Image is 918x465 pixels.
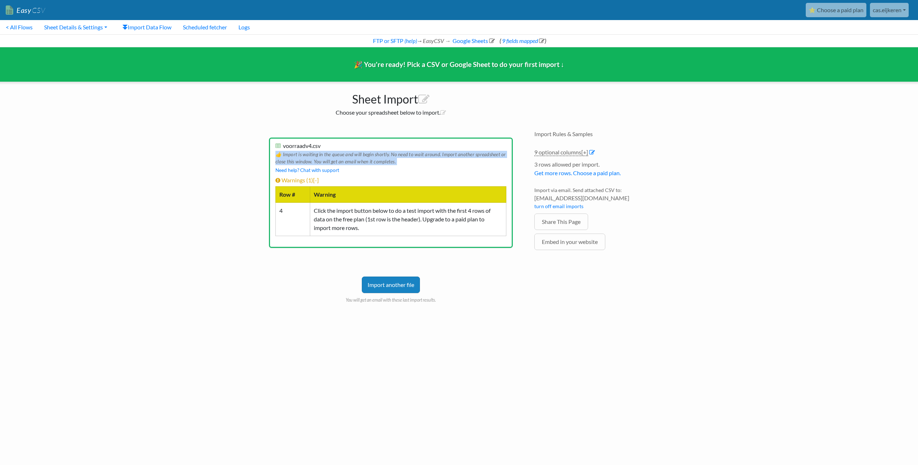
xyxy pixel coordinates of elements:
[534,149,588,156] a: 9 optional columns[+]
[275,149,506,166] div: 👍 Import is waiting in the queue and will begin shortly. No need to wait around. Import another s...
[581,149,588,155] span: [+]
[534,203,583,209] a: turn off email imports
[423,37,451,44] i: EasyCSV →
[534,234,605,250] a: Embed in your website
[177,20,233,34] a: Scheduled fetcher
[534,130,656,137] h4: Import Rules & Samples
[38,20,113,34] a: Sheet Details & Settings
[362,277,420,293] a: Import another file
[501,37,545,44] a: 9 fields mapped
[275,167,339,173] a: Need help? Chat with support
[372,37,403,44] a: FTP or SFTP
[313,177,319,183] span: [-]
[275,177,319,183] a: Warnings (1)[-]
[806,3,866,17] a: ⭐ Choose a paid plan
[310,202,506,236] td: Click the import button below to do a test import with the first 4 rows of data on the free plan ...
[404,38,417,44] a: (help)
[276,186,310,202] th: Row #
[276,202,310,236] td: 4
[262,109,520,116] h2: Choose your spreadsheet below to import.
[534,186,656,214] li: Import via email. Send attached CSV to:
[534,169,621,176] a: Get more rows. Choose a paid plan.
[308,177,311,183] span: 1
[534,214,588,230] a: Share This Page
[233,20,256,34] a: Logs
[354,60,564,68] span: 🎉 You're ready! Pick a CSV or Google Sheet to do your first import ↓
[262,89,520,106] h1: Sheet Import
[283,142,321,149] span: voorraadv4.csv
[451,37,495,44] a: Google Sheets
[269,293,513,303] p: You will get an email with these last import results.
[6,3,45,18] a: EasyCSV
[534,194,656,202] span: [EMAIL_ADDRESS][DOMAIN_NAME]
[31,6,45,15] span: CSV
[870,3,909,17] a: cas.eijkeren
[882,429,909,456] iframe: Drift Widget Chat Controller
[534,160,656,181] li: 3 rows allowed per import.
[117,20,177,34] a: Import Data Flow
[500,37,546,44] span: ( )
[310,186,506,202] th: Warning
